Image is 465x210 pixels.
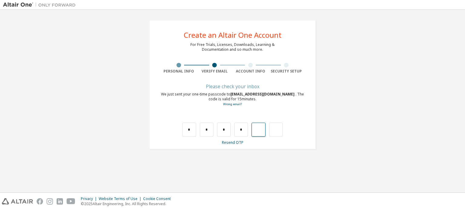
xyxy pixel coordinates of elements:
div: Privacy [81,196,99,201]
div: Website Terms of Use [99,196,143,201]
div: We just sent your one-time passcode to . The code is valid for 15 minutes. [161,92,304,107]
img: instagram.svg [47,198,53,205]
div: Please check your inbox [161,85,304,88]
div: Verify Email [197,69,233,74]
div: Personal Info [161,69,197,74]
img: Altair One [3,2,79,8]
p: © 2025 Altair Engineering, Inc. All Rights Reserved. [81,201,174,206]
img: altair_logo.svg [2,198,33,205]
a: Resend OTP [222,140,243,145]
span: [EMAIL_ADDRESS][DOMAIN_NAME] [230,92,295,97]
a: Go back to the registration form [223,102,242,106]
div: Cookie Consent [143,196,174,201]
img: facebook.svg [37,198,43,205]
div: Account Info [232,69,269,74]
img: youtube.svg [67,198,75,205]
div: Create an Altair One Account [184,31,282,39]
img: linkedin.svg [57,198,63,205]
div: For Free Trials, Licenses, Downloads, Learning & Documentation and so much more. [190,42,275,52]
div: Security Setup [269,69,305,74]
